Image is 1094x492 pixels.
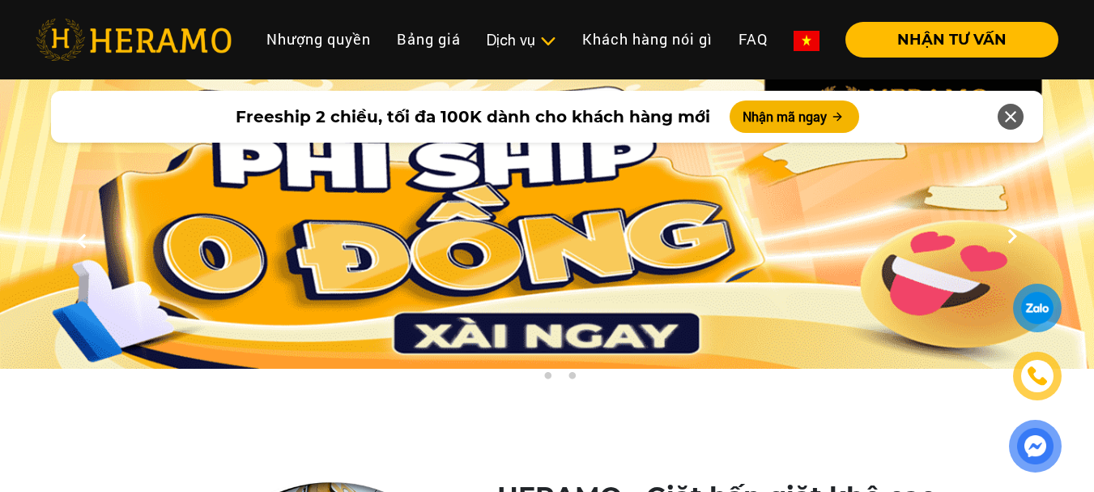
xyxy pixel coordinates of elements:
[236,105,710,129] span: Freeship 2 chiều, tối đa 100K dành cho khách hàng mới
[539,33,556,49] img: subToggleIcon
[569,22,726,57] a: Khách hàng nói gì
[539,371,556,387] button: 2
[1015,354,1059,398] a: phone-icon
[487,29,556,51] div: Dịch vụ
[726,22,781,57] a: FAQ
[564,371,580,387] button: 3
[794,31,819,51] img: vn-flag.png
[832,32,1058,47] a: NHẬN TƯ VẤN
[1028,367,1047,385] img: phone-icon
[253,22,384,57] a: Nhượng quyền
[384,22,474,57] a: Bảng giá
[845,22,1058,58] button: NHẬN TƯ VẤN
[515,371,531,387] button: 1
[36,19,232,61] img: heramo-logo.png
[730,101,859,133] button: Nhận mã ngay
